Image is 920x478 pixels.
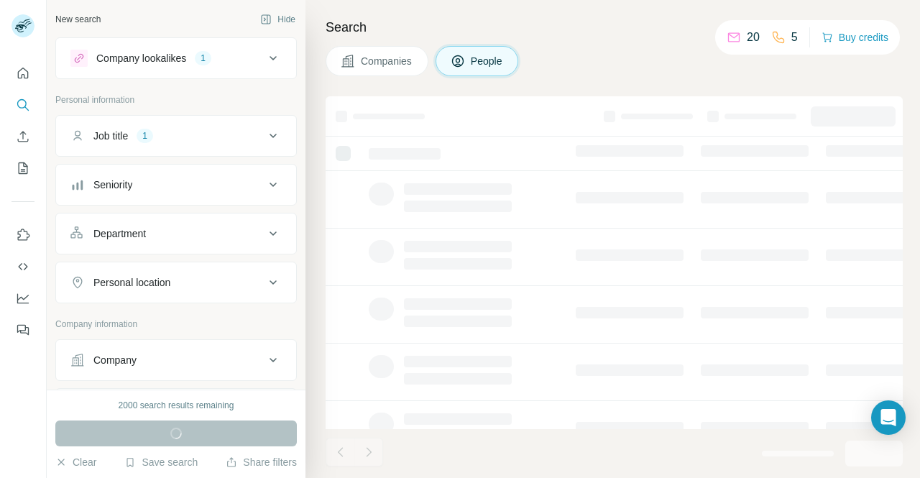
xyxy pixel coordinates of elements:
button: Company [56,343,296,377]
div: Company [93,353,137,367]
div: New search [55,13,101,26]
p: 20 [747,29,760,46]
div: Personal location [93,275,170,290]
p: Personal information [55,93,297,106]
span: Companies [361,54,413,68]
button: Feedback [11,317,34,343]
button: Search [11,92,34,118]
button: Quick start [11,60,34,86]
button: Save search [124,455,198,469]
p: Company information [55,318,297,331]
button: My lists [11,155,34,181]
div: Job title [93,129,128,143]
button: Company lookalikes1 [56,41,296,75]
p: 5 [791,29,798,46]
div: Company lookalikes [96,51,186,65]
div: Open Intercom Messenger [871,400,906,435]
button: Department [56,216,296,251]
button: Enrich CSV [11,124,34,150]
button: Personal location [56,265,296,300]
button: Job title1 [56,119,296,153]
button: Clear [55,455,96,469]
button: Share filters [226,455,297,469]
div: 2000 search results remaining [119,399,234,412]
div: 1 [137,129,153,142]
button: Use Surfe API [11,254,34,280]
button: Seniority [56,167,296,202]
div: Department [93,226,146,241]
div: Seniority [93,178,132,192]
div: 1 [195,52,211,65]
button: Dashboard [11,285,34,311]
button: Buy credits [822,27,888,47]
h4: Search [326,17,903,37]
span: People [471,54,504,68]
button: Hide [250,9,305,30]
button: Use Surfe on LinkedIn [11,222,34,248]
